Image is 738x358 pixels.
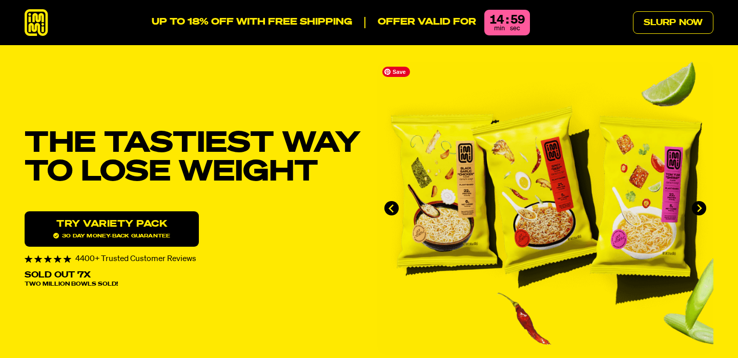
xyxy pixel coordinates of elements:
p: Sold Out 7X [25,271,91,280]
span: 30 day money-back guarantee [53,233,170,238]
a: Slurp Now [633,11,713,34]
span: Save [382,67,410,77]
span: min [494,25,505,32]
button: Go to last slide [384,201,399,215]
p: Offer valid for [364,17,476,28]
a: Try variety Pack30 day money-back guarantee [25,211,199,247]
div: : [506,14,508,26]
span: Two Million Bowls Sold! [25,282,118,287]
div: 4400+ Trusted Customer Reviews [25,255,361,263]
span: sec [510,25,520,32]
button: Next slide [692,201,706,215]
li: 1 of 4 [377,62,713,355]
div: 59 [510,14,525,26]
div: immi slideshow [377,62,713,355]
p: UP TO 18% OFF WITH FREE SHIPPING [152,17,352,28]
h1: THE TASTIEST WAY TO LOSE WEIGHT [25,129,361,187]
div: 14 [489,14,504,26]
